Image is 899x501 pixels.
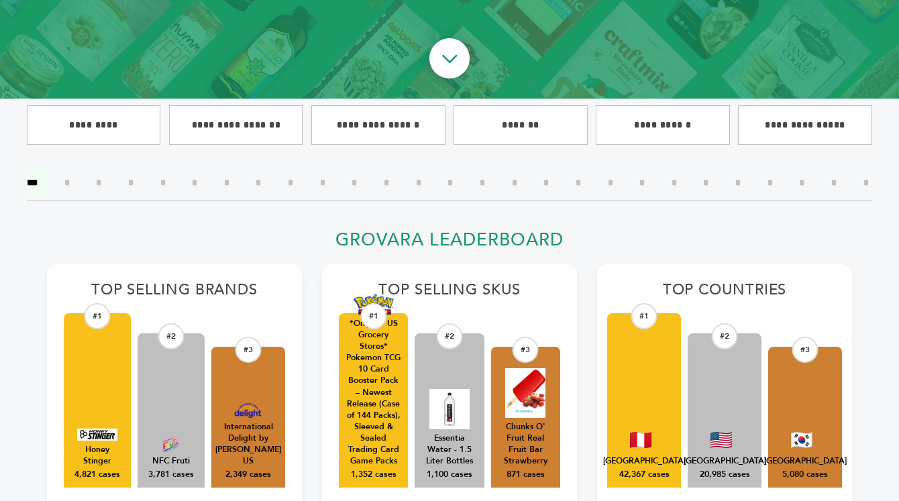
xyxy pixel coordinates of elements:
[74,469,120,481] div: 4,821 cases
[351,469,396,481] div: 1,352 cases
[346,318,401,467] div: *Only for US Grocery Stores* Pokemon TCG 10 Card Booster Pack – Newest Release (Case of 144 Packs...
[77,429,117,441] img: Honey Stinger
[152,455,190,467] div: NFC Fruti
[225,469,271,481] div: 2,349 cases
[603,455,686,467] div: Peru
[791,432,812,448] img: South Korea Flag
[354,294,394,315] img: *Only for US Grocery Stores* Pokemon TCG 10 Card Booster Pack – Newest Release (Case of 144 Packs...
[360,303,386,329] div: #1
[47,229,852,258] h2: Grovara Leaderboard
[631,303,657,329] div: #1
[148,469,194,481] div: 3,781 cases
[436,323,462,349] div: #2
[498,421,553,467] div: Chunks O' Fruit Real Fruit Bar Strawberry
[792,337,818,363] div: #3
[85,303,111,329] div: #1
[158,323,184,349] div: #2
[712,323,738,349] div: #2
[513,337,539,363] div: #3
[700,469,750,481] div: 20,985 cases
[764,455,847,467] div: South Korea
[235,337,262,363] div: #3
[414,25,485,96] img: ourBrandsHeroArrow.png
[684,455,766,467] div: United States
[427,469,472,481] div: 1,100 cases
[228,403,268,418] img: International Delight by Danone US
[429,389,470,429] img: Essentia Water - 1.5 Liter Bottles
[505,368,545,418] img: Chunks O' Fruit Real Fruit Bar Strawberry
[710,432,732,448] img: United States Flag
[215,421,281,467] div: International Delight by [PERSON_NAME] US
[614,281,835,307] h2: Top Countries
[421,433,477,467] div: Essentia Water - 1.5 Liter Bottles
[70,444,124,467] div: Honey Stinger
[619,469,670,481] div: 42,367 cases
[782,469,828,481] div: 5,080 cases
[507,469,545,481] div: 871 cases
[339,281,560,307] h2: Top Selling SKUs
[630,432,651,448] img: Peru Flag
[64,281,285,307] h2: Top Selling Brands
[151,437,191,452] img: NFC Fruti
